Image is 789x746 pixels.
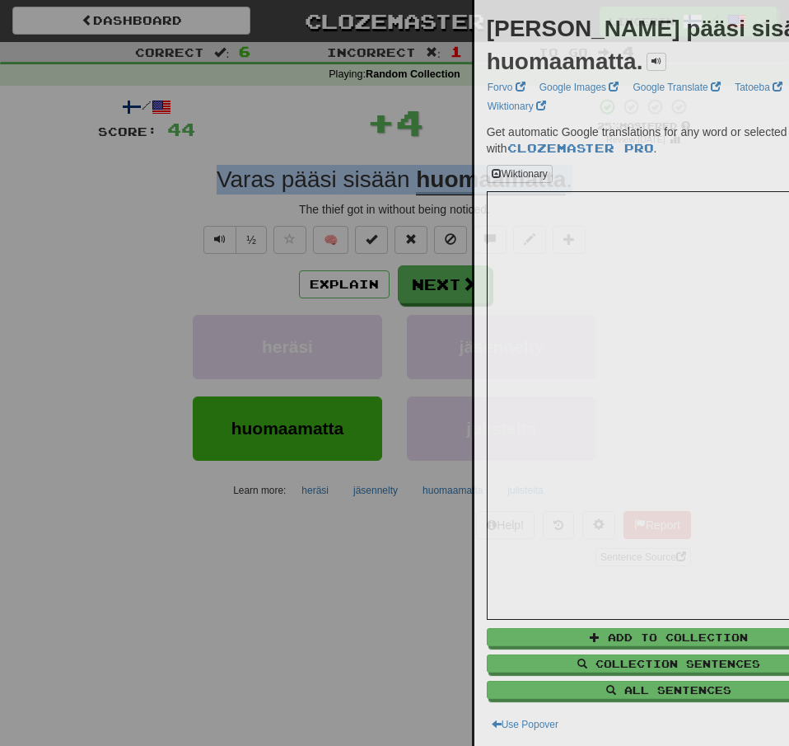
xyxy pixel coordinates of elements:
a: Tatoeba [730,78,787,96]
a: Wiktionary [483,97,551,115]
a: Clozemaster Pro [507,141,654,155]
a: Google Translate [628,78,726,96]
a: Google Images [535,78,624,96]
button: Wiktionary [487,165,553,183]
button: Use Popover [487,716,563,734]
a: Forvo [483,78,530,96]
